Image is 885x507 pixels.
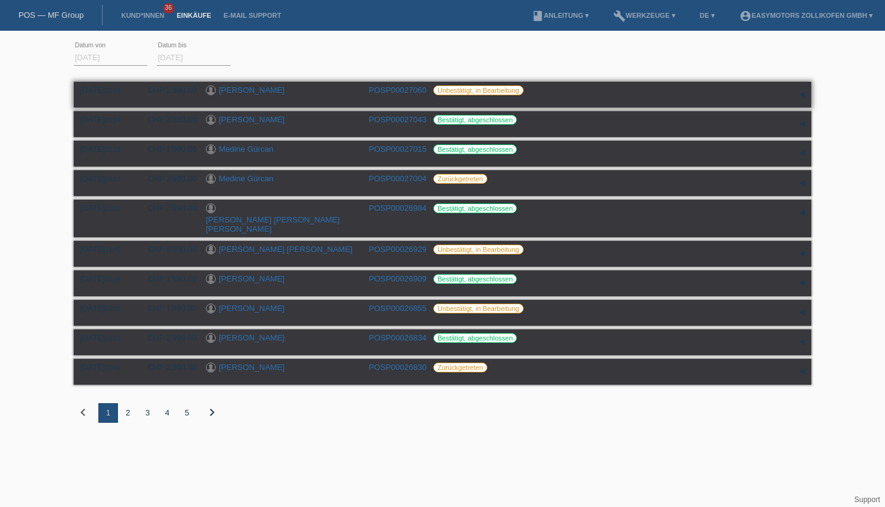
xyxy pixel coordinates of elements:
label: Bestätigt, abgeschlossen [433,115,517,125]
label: Unbestätigt, in Bearbeitung [433,245,524,254]
div: 3 [138,403,157,423]
a: Kund*innen [115,12,170,19]
div: CHF 1'490.00 [138,304,197,313]
label: Zurückgetreten [433,363,487,372]
a: POSP00027004 [369,174,427,183]
div: CHF 2'990.00 [138,333,197,342]
a: DE ▾ [694,12,721,19]
a: POSP00027015 [369,144,427,154]
div: [DATE] [80,333,129,342]
i: chevron_right [205,405,219,420]
div: [DATE] [80,85,129,95]
div: CHF 2'990.00 [138,174,197,183]
span: 10:46 [105,364,120,371]
a: Medine Gürcan [219,174,273,183]
div: [DATE] [80,115,129,124]
a: account_circleEasymotors Zollikofen GmbH ▾ [733,12,879,19]
label: Zurückgetreten [433,174,487,184]
a: [PERSON_NAME] [219,304,285,313]
div: [DATE] [80,245,129,254]
div: auf-/zuklappen [793,115,811,133]
div: auf-/zuklappen [793,144,811,163]
div: auf-/zuklappen [793,363,811,381]
div: auf-/zuklappen [793,333,811,352]
a: Einkäufe [170,12,217,19]
a: POSP00026830 [369,363,427,372]
a: [PERSON_NAME] [219,363,285,372]
div: CHF 1'990.00 [138,144,197,154]
a: Support [854,495,880,504]
span: 14:24 [105,176,120,183]
div: 4 [157,403,177,423]
a: [PERSON_NAME] [219,333,285,342]
label: Unbestätigt, in Bearbeitung [433,304,524,313]
a: E-Mail Support [218,12,288,19]
a: POSP00026834 [369,333,427,342]
div: CHF 2'990.00 [138,203,197,213]
a: bookAnleitung ▾ [525,12,595,19]
div: [DATE] [80,304,129,313]
a: Medine Gürcan [219,144,273,154]
span: 19:45 [105,246,120,253]
span: 16:16 [105,146,120,153]
span: 10:51 [105,335,120,342]
a: [PERSON_NAME] [PERSON_NAME] [219,245,352,254]
a: POSP00026909 [369,274,427,283]
label: Bestätigt, abgeschlossen [433,333,517,343]
span: 13:09 [105,87,120,94]
div: auf-/zuklappen [793,304,811,322]
div: CHF 8'000.00 [138,245,197,254]
div: auf-/zuklappen [793,85,811,104]
div: [DATE] [80,144,129,154]
div: 5 [177,403,197,423]
a: [PERSON_NAME] [219,85,285,95]
div: CHF 3'390.00 [138,115,197,124]
span: 36 [163,3,174,14]
div: CHF 2'990.00 [138,85,197,95]
div: [DATE] [80,274,129,283]
span: 13:25 [105,305,120,312]
span: 16:04 [105,276,120,283]
a: [PERSON_NAME] [PERSON_NAME] [PERSON_NAME] [206,215,339,234]
a: buildWerkzeuge ▾ [607,12,682,19]
i: build [613,10,626,22]
a: POSP00027043 [369,115,427,124]
div: [DATE] [80,203,129,213]
label: Bestätigt, abgeschlossen [433,144,517,154]
i: chevron_left [76,405,90,420]
div: auf-/zuklappen [793,274,811,293]
a: POSP00026929 [369,245,427,254]
div: [DATE] [80,363,129,372]
div: CHF 1'990.00 [138,274,197,283]
label: Bestätigt, abgeschlossen [433,203,517,213]
a: POS — MF Group [18,10,84,20]
a: POSP00026855 [369,304,427,313]
span: 10:20 [105,205,120,212]
div: [DATE] [80,174,129,183]
label: Bestätigt, abgeschlossen [433,274,517,284]
div: CHF 2'990.00 [138,363,197,372]
a: [PERSON_NAME] [219,115,285,124]
div: auf-/zuklappen [793,203,811,222]
div: auf-/zuklappen [793,245,811,263]
label: Unbestätigt, in Bearbeitung [433,85,524,95]
a: POSP00026984 [369,203,427,213]
i: book [532,10,544,22]
div: 2 [118,403,138,423]
i: account_circle [739,10,752,22]
a: POSP00027060 [369,85,427,95]
div: auf-/zuklappen [793,174,811,192]
a: [PERSON_NAME] [219,274,285,283]
div: 1 [98,403,118,423]
span: 11:24 [105,117,120,124]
